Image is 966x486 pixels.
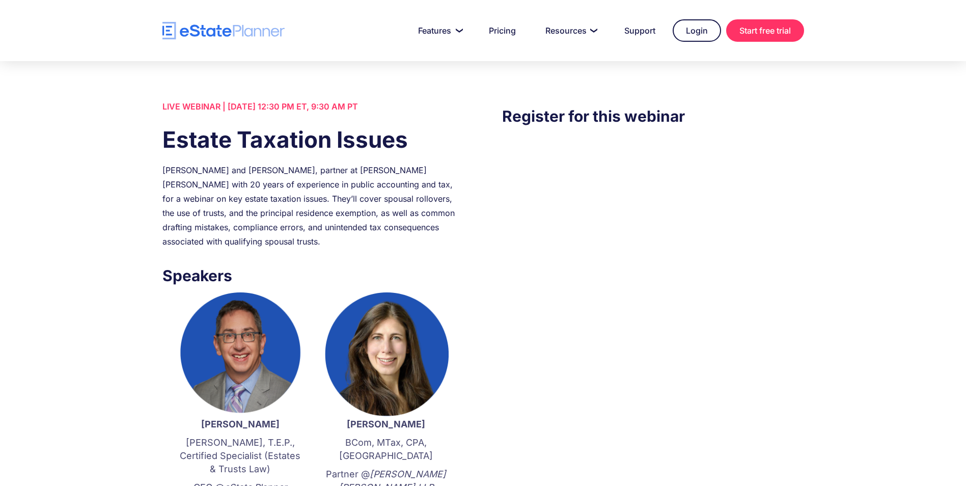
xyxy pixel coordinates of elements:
[162,99,464,114] div: LIVE WEBINAR | [DATE] 12:30 PM ET, 9:30 AM PT
[673,19,721,42] a: Login
[502,148,804,225] iframe: Form 0
[347,419,425,429] strong: [PERSON_NAME]
[162,264,464,287] h3: Speakers
[533,20,607,41] a: Resources
[323,436,449,463] p: BCom, MTax, CPA, [GEOGRAPHIC_DATA]
[477,20,528,41] a: Pricing
[162,124,464,155] h1: Estate Taxation Issues
[612,20,668,41] a: Support
[162,163,464,249] div: [PERSON_NAME] and [PERSON_NAME], partner at [PERSON_NAME] [PERSON_NAME] with 20 years of experien...
[726,19,804,42] a: Start free trial
[162,22,285,40] a: home
[201,419,280,429] strong: [PERSON_NAME]
[502,104,804,128] h3: Register for this webinar
[406,20,472,41] a: Features
[178,436,303,476] p: [PERSON_NAME], T.E.P., Certified Specialist (Estates & Trusts Law)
